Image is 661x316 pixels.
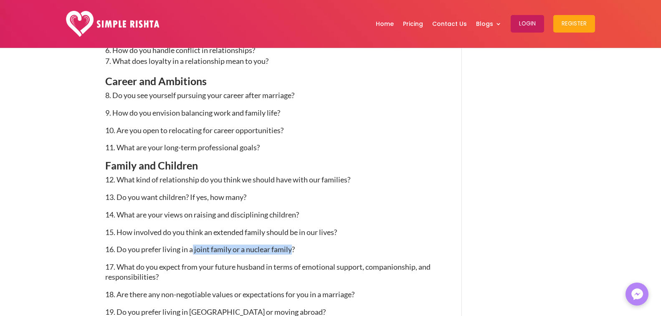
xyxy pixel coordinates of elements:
[118,108,280,117] span: ow do you envision balancing work and family life?
[511,15,544,33] button: Login
[105,228,337,237] span: 15. How involved do you think an extended family should be in our lives?
[105,56,437,66] li: What does loyalty in a relationship mean to you?
[376,2,394,46] a: Home
[105,262,431,281] span: 17. What do you expect from your future husband in terms of emotional support, companionship, and...
[105,192,246,202] span: 13. Do you want children? If yes, how many?
[403,2,423,46] a: Pricing
[629,286,646,303] img: Messenger
[105,126,284,135] span: 10. Are you open to relocating for career opportunities?
[105,290,355,299] span: 18. Are there any non-negotiable values or expectations for you in a marriage?
[105,245,295,254] span: 16. Do you prefer living in a joint family or a nuclear family?
[511,2,544,46] a: Login
[553,15,595,33] button: Register
[105,143,260,152] span: 11. What are your long-term professional goals?
[432,2,467,46] a: Contact Us
[105,75,207,87] span: Career and Ambitions
[105,91,294,100] span: 8. Do you see yourself pursuing your career after marriage?
[105,175,350,184] span: 12. What kind of relationship do you think we should have with our families?
[105,159,198,172] span: Family and Children
[105,45,437,56] li: How do you handle conflict in relationships?
[105,210,299,219] span: 14. What are your views on raising and disciplining children?
[553,2,595,46] a: Register
[105,108,118,117] span: 9. H
[476,2,501,46] a: Blogs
